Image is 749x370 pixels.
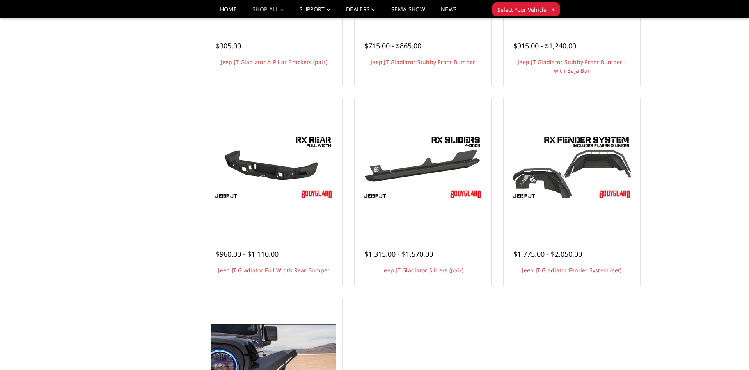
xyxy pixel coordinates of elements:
a: Jeep JT Gladiator Fender System (set) [522,266,621,274]
button: Select Your Vehicle [492,2,560,16]
a: Jeep JT Gladiator A-Pillar Brackets (pair) [221,58,328,66]
a: Jeep JT Gladiator Stubby Front Bumper [371,58,475,66]
a: Jeep JT Gladiator Sliders (pair) [382,266,463,274]
a: Jeep JT Gladiator Fender System (set) Jeep JT Gladiator Fender System (set) [506,100,638,233]
span: $1,775.00 - $2,050.00 [513,249,582,259]
span: $915.00 - $1,240.00 [513,41,576,50]
a: Jeep JT Gladiator Full Width Rear Bumper Jeep JT Gladiator Full Width Rear Bumper [208,100,341,233]
span: $1,315.00 - $1,570.00 [364,249,433,259]
a: Jeep JT Gladiator Full Width Rear Bumper [218,266,330,274]
a: Jeep JT Gladiator Sliders (pair) Jeep JT Gladiator Sliders (pair) [357,100,489,233]
a: News [441,7,457,18]
a: Home [220,7,237,18]
span: ▾ [552,5,555,13]
a: Dealers [346,7,376,18]
span: Select Your Vehicle [497,5,547,14]
a: shop all [252,7,284,18]
span: $305.00 [216,41,241,50]
span: $960.00 - $1,110.00 [216,249,279,259]
a: SEMA Show [391,7,425,18]
span: $715.00 - $865.00 [364,41,421,50]
a: Support [300,7,330,18]
a: Jeep JT Gladiator Stubby Front Bumper - with Baja Bar [518,58,626,74]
